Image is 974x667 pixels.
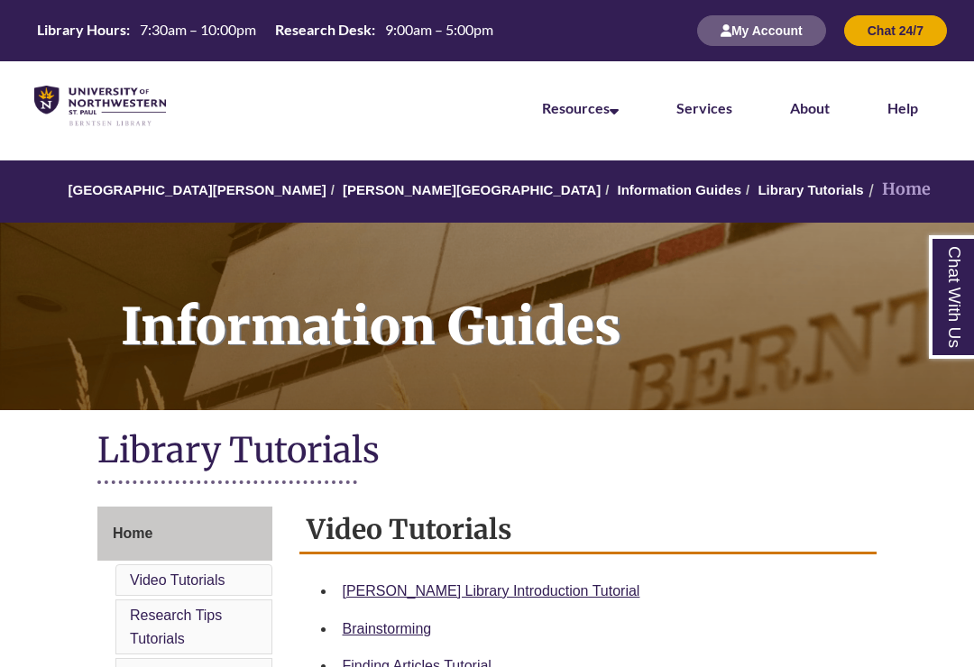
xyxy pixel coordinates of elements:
li: Home [864,177,931,203]
button: Chat 24/7 [844,15,947,46]
a: [GEOGRAPHIC_DATA][PERSON_NAME] [69,182,326,197]
th: Research Desk: [268,20,378,40]
a: Information Guides [618,182,742,197]
span: Home [113,525,152,541]
a: Video Tutorials [130,572,225,588]
a: My Account [697,23,826,38]
a: Help [887,99,918,116]
span: 9:00am – 5:00pm [385,21,493,38]
span: 7:30am – 10:00pm [140,21,256,38]
h2: Video Tutorials [299,507,878,554]
a: Library Tutorials [758,182,863,197]
a: [PERSON_NAME][GEOGRAPHIC_DATA] [343,182,601,197]
th: Library Hours: [30,20,133,40]
h1: Library Tutorials [97,428,877,476]
a: [PERSON_NAME] Library Introduction Tutorial [343,583,640,598]
table: Hours Today [30,20,501,40]
button: My Account [697,15,826,46]
a: About [790,99,830,116]
h1: Information Guides [101,223,974,387]
a: Services [676,99,732,116]
a: Resources [542,99,619,116]
img: UNWSP Library Logo [34,86,166,127]
a: Brainstorming [343,621,432,636]
a: Hours Today [30,20,501,41]
a: Home [97,507,272,561]
a: Research Tips Tutorials [130,608,222,646]
a: Chat 24/7 [844,23,947,38]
